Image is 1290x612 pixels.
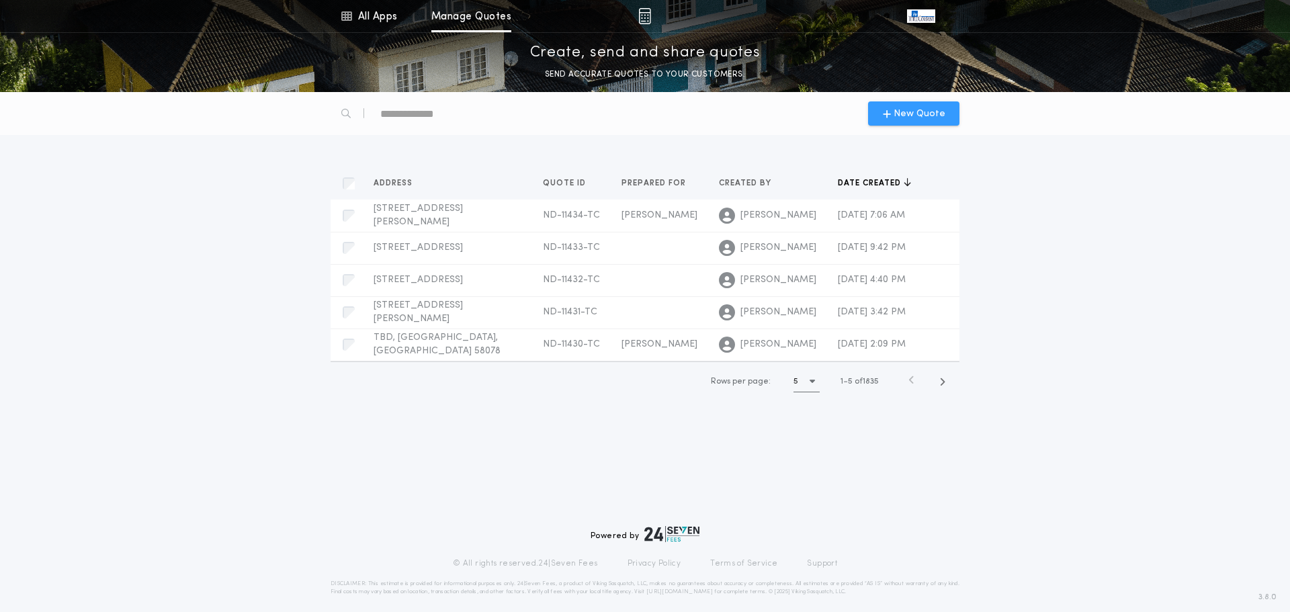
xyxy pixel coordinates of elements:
[838,339,906,349] span: [DATE] 2:09 PM
[740,338,816,351] span: [PERSON_NAME]
[374,177,423,190] button: Address
[644,526,699,542] img: logo
[374,333,501,356] span: TBD, [GEOGRAPHIC_DATA], [GEOGRAPHIC_DATA] 58078
[907,9,935,23] img: vs-icon
[838,275,906,285] span: [DATE] 4:40 PM
[711,378,771,386] span: Rows per page:
[374,204,463,227] span: [STREET_ADDRESS][PERSON_NAME]
[628,558,681,569] a: Privacy Policy
[543,307,597,317] span: ND-11431-TC
[374,178,415,189] span: Address
[740,209,816,222] span: [PERSON_NAME]
[740,273,816,287] span: [PERSON_NAME]
[807,558,837,569] a: Support
[453,558,598,569] p: © All rights reserved. 24|Seven Fees
[646,589,713,595] a: [URL][DOMAIN_NAME]
[838,178,904,189] span: Date created
[621,210,697,220] span: [PERSON_NAME]
[838,307,906,317] span: [DATE] 3:42 PM
[621,178,689,189] span: Prepared for
[374,275,463,285] span: [STREET_ADDRESS]
[374,300,463,324] span: [STREET_ADDRESS][PERSON_NAME]
[331,580,959,596] p: DISCLAIMER: This estimate is provided for informational purposes only. 24|Seven Fees, a product o...
[710,558,777,569] a: Terms of Service
[838,243,906,253] span: [DATE] 9:42 PM
[855,376,879,388] span: of 1835
[1258,591,1277,603] span: 3.8.0
[543,243,600,253] span: ND-11433-TC
[543,177,596,190] button: Quote ID
[793,375,798,388] h1: 5
[868,101,959,126] button: New Quote
[838,177,911,190] button: Date created
[841,378,843,386] span: 1
[543,275,600,285] span: ND-11432-TC
[740,306,816,319] span: [PERSON_NAME]
[638,8,651,24] img: img
[838,210,905,220] span: [DATE] 7:06 AM
[530,42,761,64] p: Create, send and share quotes
[374,243,463,253] span: [STREET_ADDRESS]
[793,371,820,392] button: 5
[543,178,589,189] span: Quote ID
[719,177,781,190] button: Created by
[621,339,697,349] span: [PERSON_NAME]
[543,339,600,349] span: ND-11430-TC
[543,210,600,220] span: ND-11434-TC
[894,107,945,121] span: New Quote
[740,241,816,255] span: [PERSON_NAME]
[591,526,699,542] div: Powered by
[848,378,853,386] span: 5
[719,178,774,189] span: Created by
[545,68,745,81] p: SEND ACCURATE QUOTES TO YOUR CUSTOMERS.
